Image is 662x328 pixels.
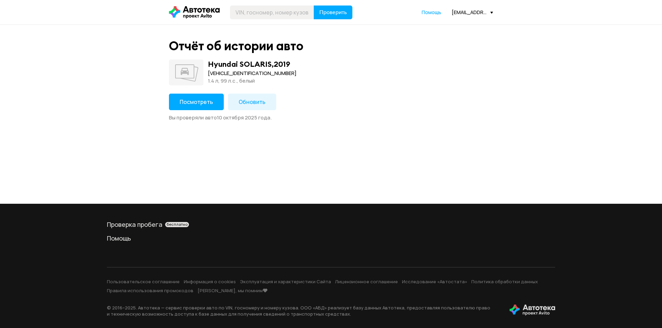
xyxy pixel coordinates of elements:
[510,305,555,316] img: tWS6KzJlK1XUpy65r7uaHVIs4JI6Dha8Nraz9T2hA03BhoCc4MtbvZCxBLwJIh+mQSIAkLBJpqMoKVdP8sONaFJLCz6I0+pu7...
[239,98,265,106] span: Обновить
[107,234,555,242] a: Помощь
[452,9,493,15] div: [EMAIL_ADDRESS][DOMAIN_NAME]
[208,77,297,85] div: 1.4 л, 99 л.c., белый
[180,98,213,106] span: Посмотреть
[107,278,180,285] a: Пользовательское соглашение
[107,220,555,229] a: Проверка пробегабесплатно
[230,6,314,19] input: VIN, госномер, номер кузова
[319,10,347,15] span: Проверить
[198,287,268,294] a: [PERSON_NAME], мы помним
[107,305,499,317] p: © 2016– 2025 . Автотека — сервис проверки авто по VIN, госномеру и номеру кузова. ООО «АБД» реали...
[169,39,303,53] div: Отчёт об истории авто
[208,70,297,77] div: [VEHICLE_IDENTIFICATION_NUMBER]
[471,278,538,285] a: Политика обработки данных
[240,278,331,285] a: Эксплуатация и характеристики Сайта
[169,114,493,121] div: Вы проверяли авто 10 октября 2025 года .
[169,94,224,110] button: Посмотреть
[228,94,276,110] button: Обновить
[402,278,467,285] a: Исследование «Автостата»
[184,278,236,285] a: Информация о cookies
[335,278,398,285] a: Лицензионное соглашение
[208,60,290,68] div: Hyundai SOLARIS , 2019
[107,287,193,294] a: Правила использования промокодов
[314,6,352,19] button: Проверить
[422,9,441,16] a: Помощь
[107,220,555,229] div: Проверка пробега
[167,222,188,227] span: бесплатно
